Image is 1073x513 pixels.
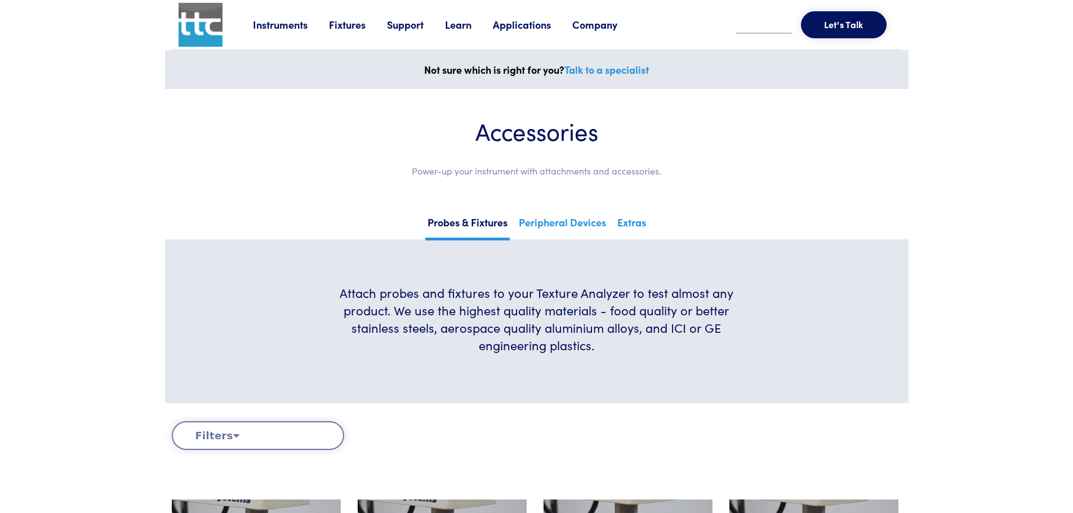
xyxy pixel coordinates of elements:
a: Instruments [253,17,329,32]
a: Applications [493,17,572,32]
p: Power-up your instrument with attachments and accessories. [199,164,875,179]
button: Filters [172,421,344,450]
a: Learn [445,17,493,32]
img: ttc_logo_1x1_v1.0.png [179,3,222,47]
p: Not sure which is right for you? [172,61,902,78]
a: Company [572,17,639,32]
h1: Accessories [199,116,875,146]
a: Support [387,17,445,32]
button: Let's Talk [801,11,887,38]
h6: Attach probes and fixtures to your Texture Analyzer to test almost any product. We use the highes... [326,284,747,354]
a: Fixtures [329,17,387,32]
a: Extras [615,213,648,238]
a: Talk to a specialist [564,63,649,77]
a: Probes & Fixtures [425,213,510,240]
a: Peripheral Devices [517,213,608,238]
